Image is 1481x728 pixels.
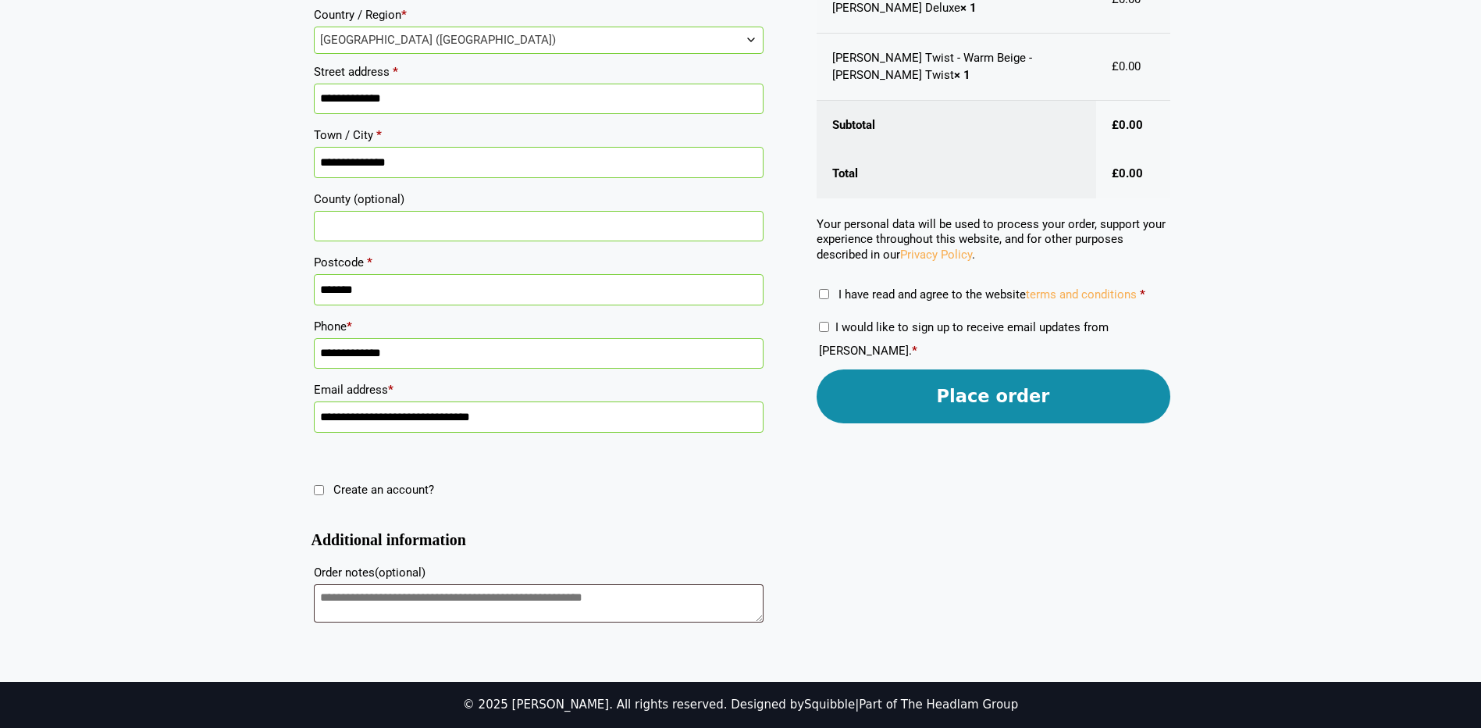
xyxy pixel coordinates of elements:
th: Subtotal [817,101,1096,150]
bdi: 0.00 [1112,59,1141,73]
a: terms and conditions [1026,287,1137,302]
label: Order notes [314,561,764,584]
span: United Kingdom (UK) [315,27,763,53]
label: County [314,187,764,211]
label: Country / Region [314,3,764,27]
div: © 2025 [PERSON_NAME]. All rights reserved. Designed by | [463,698,1018,713]
span: £ [1112,59,1119,73]
strong: × 1 [954,68,970,82]
span: Create an account? [333,483,434,497]
p: Your personal data will be used to process your order, support your experience throughout this we... [817,217,1170,263]
label: Postcode [314,251,764,274]
span: (optional) [354,192,404,206]
abbr: required [1140,287,1145,302]
button: Place order [817,369,1170,423]
span: I have read and agree to the website [838,287,1137,302]
td: [PERSON_NAME] Twist - Warm Beige - [PERSON_NAME] Twist [817,34,1096,101]
span: £ [1112,118,1119,132]
bdi: 0.00 [1112,118,1143,132]
bdi: 0.00 [1112,166,1143,180]
a: Squibble [804,698,855,712]
label: Town / City [314,123,764,147]
a: Privacy Policy [900,248,972,262]
label: Phone [314,315,764,338]
input: Create an account? [314,485,324,495]
span: £ [1112,166,1119,180]
label: Street address [314,60,764,84]
th: Total [817,149,1096,198]
input: I would like to sign up to receive email updates from [PERSON_NAME]. [819,322,829,332]
label: Email address [314,378,764,401]
a: Part of The Headlam Group [859,698,1018,712]
span: Country / Region [314,27,764,54]
h3: Additional information [312,537,766,544]
span: (optional) [375,566,425,580]
label: I would like to sign up to receive email updates from [PERSON_NAME]. [819,320,1109,358]
strong: × 1 [960,1,977,15]
input: I have read and agree to the websiteterms and conditions * [819,289,829,299]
